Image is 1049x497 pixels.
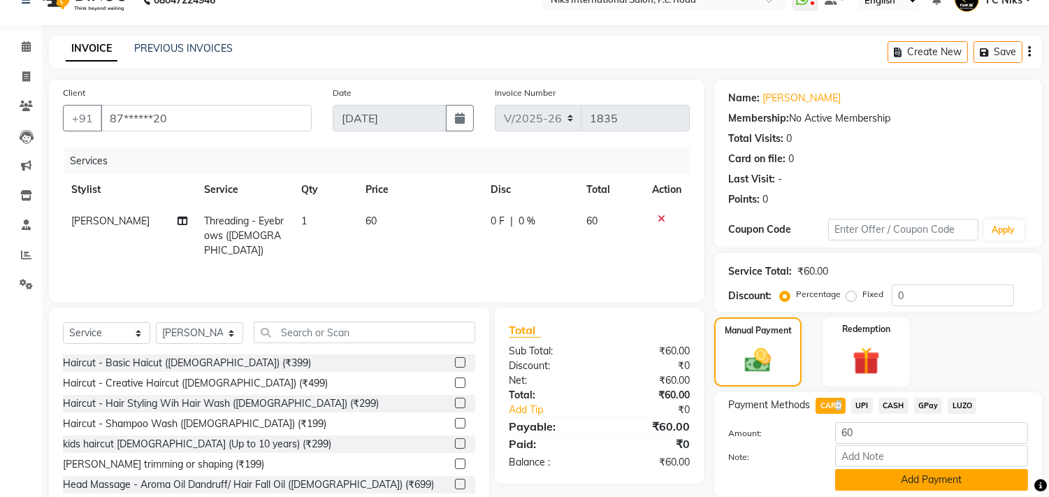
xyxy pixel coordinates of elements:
[728,111,789,126] div: Membership:
[495,87,556,99] label: Invoice Number
[725,324,792,337] label: Manual Payment
[301,215,307,227] span: 1
[63,105,102,131] button: +91
[196,174,294,206] th: Service
[728,264,792,279] div: Service Total:
[63,477,434,492] div: Head Massage - Aroma Oil Dandruff/ Hair Fall Oil ([DEMOGRAPHIC_DATA]) (₹699)
[498,344,600,359] div: Sub Total:
[63,417,326,431] div: Haircut - Shampoo Wash ([DEMOGRAPHIC_DATA]) (₹199)
[974,41,1022,63] button: Save
[66,36,117,62] a: INVOICE
[600,344,701,359] div: ₹60.00
[728,111,1028,126] div: No Active Membership
[616,403,701,417] div: ₹0
[797,264,828,279] div: ₹60.00
[587,215,598,227] span: 60
[600,435,701,452] div: ₹0
[510,214,513,229] span: |
[844,344,888,378] img: _gift.svg
[835,445,1028,467] input: Add Note
[718,427,825,440] label: Amount:
[63,396,379,411] div: Haircut - Hair Styling Wih Hair Wash ([DEMOGRAPHIC_DATA]) (₹299)
[498,359,600,373] div: Discount:
[835,422,1028,444] input: Amount
[762,192,768,207] div: 0
[498,373,600,388] div: Net:
[888,41,968,63] button: Create New
[482,174,578,206] th: Disc
[71,215,150,227] span: [PERSON_NAME]
[728,289,772,303] div: Discount:
[101,105,312,131] input: Search by Name/Mobile/Email/Code
[366,215,377,227] span: 60
[835,469,1028,491] button: Add Payment
[63,87,85,99] label: Client
[842,323,890,336] label: Redemption
[63,356,311,370] div: Haircut - Basic Haicut ([DEMOGRAPHIC_DATA]) (₹399)
[63,457,264,472] div: [PERSON_NAME] trimming or shaping (₹199)
[786,131,792,146] div: 0
[788,152,794,166] div: 0
[796,288,841,301] label: Percentage
[498,455,600,470] div: Balance :
[828,219,978,240] input: Enter Offer / Coupon Code
[205,215,284,257] span: Threading - Eyebrows ([DEMOGRAPHIC_DATA])
[293,174,357,206] th: Qty
[600,455,701,470] div: ₹60.00
[851,398,873,414] span: UPI
[600,388,701,403] div: ₹60.00
[333,87,352,99] label: Date
[63,376,328,391] div: Haircut - Creative Haircut ([DEMOGRAPHIC_DATA]) (₹499)
[63,174,196,206] th: Stylist
[718,451,825,463] label: Note:
[600,373,701,388] div: ₹60.00
[778,172,782,187] div: -
[762,91,841,106] a: [PERSON_NAME]
[728,192,760,207] div: Points:
[816,398,846,414] span: CARD
[498,435,600,452] div: Paid:
[984,219,1024,240] button: Apply
[498,388,600,403] div: Total:
[728,152,786,166] div: Card on file:
[728,222,828,237] div: Coupon Code
[914,398,943,414] span: GPay
[878,398,909,414] span: CASH
[728,91,760,106] div: Name:
[498,403,616,417] a: Add Tip
[357,174,482,206] th: Price
[600,359,701,373] div: ₹0
[509,323,541,338] span: Total
[519,214,535,229] span: 0 %
[644,174,690,206] th: Action
[728,398,810,412] span: Payment Methods
[64,148,700,174] div: Services
[862,288,883,301] label: Fixed
[948,398,976,414] span: LUZO
[254,322,475,343] input: Search or Scan
[728,131,783,146] div: Total Visits:
[579,174,644,206] th: Total
[728,172,775,187] div: Last Visit:
[134,42,233,55] a: PREVIOUS INVOICES
[491,214,505,229] span: 0 F
[737,345,779,375] img: _cash.svg
[600,418,701,435] div: ₹60.00
[498,418,600,435] div: Payable:
[63,437,331,452] div: kids haircut [DEMOGRAPHIC_DATA] (Up to 10 years) (₹299)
